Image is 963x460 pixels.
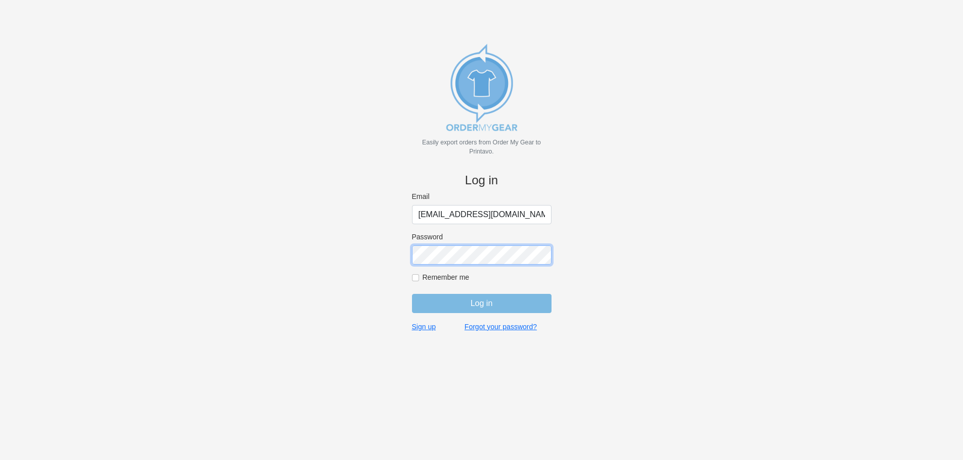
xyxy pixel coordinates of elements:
[412,138,552,156] p: Easily export orders from Order My Gear to Printavo.
[465,322,537,331] a: Forgot your password?
[431,37,532,138] img: new_omg_export_logo-652582c309f788888370c3373ec495a74b7b3fc93c8838f76510ecd25890bcc4.png
[412,192,552,201] label: Email
[423,273,552,282] label: Remember me
[412,232,552,241] label: Password
[412,173,552,188] h4: Log in
[412,294,552,313] input: Log in
[412,322,436,331] a: Sign up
